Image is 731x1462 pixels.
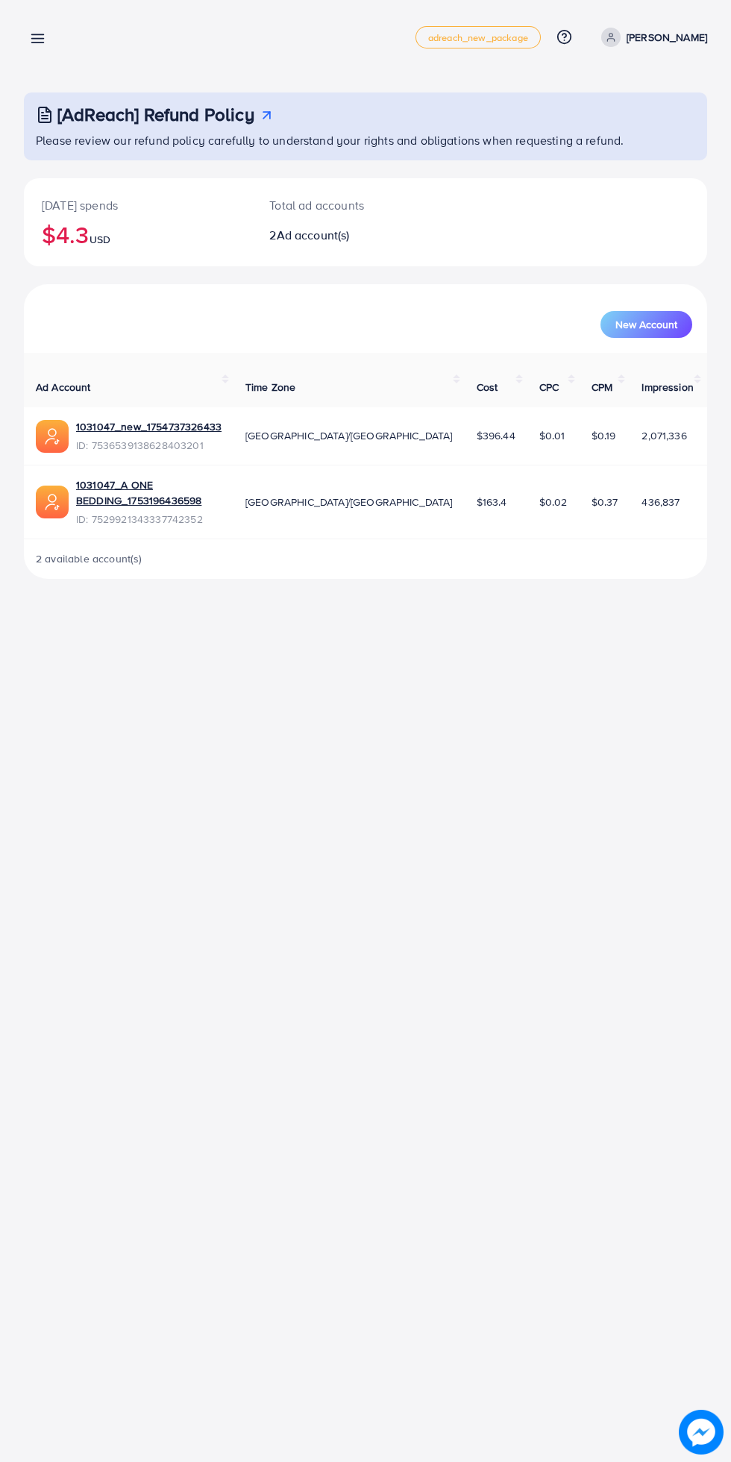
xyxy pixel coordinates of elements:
[539,428,565,443] span: $0.01
[539,380,559,395] span: CPC
[76,512,222,527] span: ID: 7529921343337742352
[592,380,612,395] span: CPM
[36,551,142,566] span: 2 available account(s)
[415,26,541,48] a: adreach_new_package
[615,319,677,330] span: New Account
[477,495,507,509] span: $163.4
[592,428,616,443] span: $0.19
[36,420,69,453] img: ic-ads-acc.e4c84228.svg
[595,28,707,47] a: [PERSON_NAME]
[90,232,110,247] span: USD
[269,228,404,242] h2: 2
[627,28,707,46] p: [PERSON_NAME]
[269,196,404,214] p: Total ad accounts
[36,131,698,149] p: Please review our refund policy carefully to understand your rights and obligations when requesti...
[277,227,350,243] span: Ad account(s)
[76,419,222,434] a: 1031047_new_1754737326433
[245,495,453,509] span: [GEOGRAPHIC_DATA]/[GEOGRAPHIC_DATA]
[679,1410,724,1455] img: image
[36,380,91,395] span: Ad Account
[592,495,618,509] span: $0.37
[641,495,680,509] span: 436,837
[36,486,69,518] img: ic-ads-acc.e4c84228.svg
[57,104,254,125] h3: [AdReach] Refund Policy
[641,428,686,443] span: 2,071,336
[42,220,233,248] h2: $4.3
[76,477,222,508] a: 1031047_A ONE BEDDING_1753196436598
[245,380,295,395] span: Time Zone
[477,428,515,443] span: $396.44
[600,311,692,338] button: New Account
[477,380,498,395] span: Cost
[539,495,568,509] span: $0.02
[42,196,233,214] p: [DATE] spends
[76,438,222,453] span: ID: 7536539138628403201
[641,380,694,395] span: Impression
[245,428,453,443] span: [GEOGRAPHIC_DATA]/[GEOGRAPHIC_DATA]
[428,33,528,43] span: adreach_new_package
